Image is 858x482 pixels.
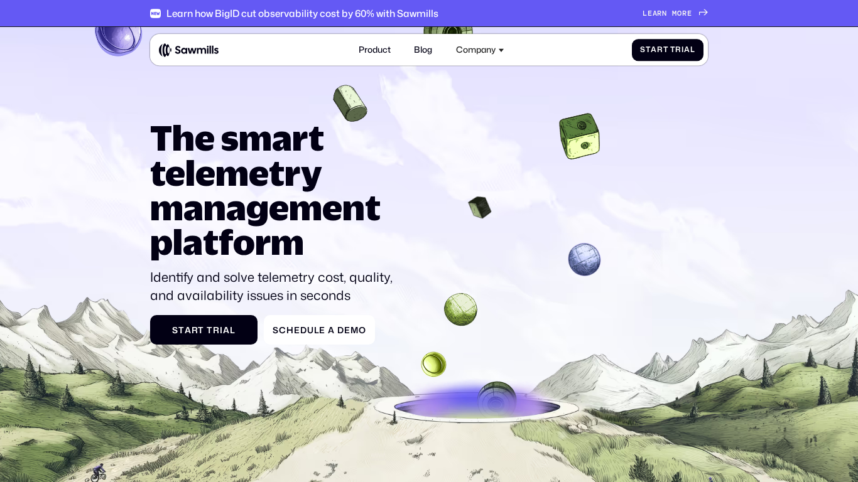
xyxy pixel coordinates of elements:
[682,45,684,54] span: i
[314,325,320,335] span: l
[352,38,396,62] a: Product
[662,9,667,18] span: n
[198,325,204,335] span: t
[646,45,651,54] span: t
[207,325,213,335] span: T
[675,45,682,54] span: r
[279,325,286,335] span: c
[657,45,663,54] span: r
[344,325,350,335] span: e
[450,38,511,62] div: Company
[408,38,438,62] a: Blog
[690,45,695,54] span: l
[166,8,438,19] div: Learn how BigID cut observability cost by 60% with Sawmills
[677,9,682,18] span: o
[150,120,399,259] h1: The smart telemetry management platform
[456,45,496,55] div: Company
[178,325,185,335] span: t
[185,325,192,335] span: a
[672,9,677,18] span: m
[359,325,366,335] span: o
[657,9,662,18] span: r
[264,315,375,345] a: ScheduleaDemo
[632,39,704,61] a: StartTrial
[230,325,236,335] span: l
[640,45,646,54] span: S
[319,325,325,335] span: e
[643,9,708,18] a: Learnmore
[172,325,178,335] span: S
[684,45,690,54] span: a
[150,315,258,345] a: StartTrial
[328,325,335,335] span: a
[653,9,658,18] span: a
[670,45,675,54] span: T
[286,325,294,335] span: h
[663,45,668,54] span: t
[150,269,399,304] p: Identify and solve telemetry cost, quality, and availability issues in seconds
[273,325,279,335] span: S
[687,9,692,18] span: e
[220,325,223,335] span: i
[300,325,307,335] span: d
[350,325,359,335] span: m
[223,325,230,335] span: a
[192,325,198,335] span: r
[213,325,220,335] span: r
[648,9,653,18] span: e
[651,45,657,54] span: a
[337,325,344,335] span: D
[682,9,687,18] span: r
[307,325,314,335] span: u
[643,9,648,18] span: L
[294,325,300,335] span: e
